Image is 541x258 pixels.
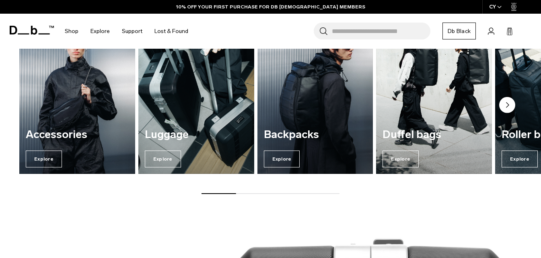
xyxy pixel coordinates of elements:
a: Duffel bags Explore [376,18,492,174]
h3: Duffel bags [383,129,485,141]
div: 1 / 7 [19,18,135,174]
span: Explore [264,151,300,167]
a: Shop [65,17,78,45]
button: Next slide [499,97,515,115]
nav: Main Navigation [59,14,194,49]
h3: Luggage [145,129,248,141]
h3: Accessories [26,129,129,141]
h3: Backpacks [264,129,367,141]
span: Explore [145,151,181,167]
div: 4 / 7 [376,18,492,174]
span: Explore [502,151,538,167]
div: 2 / 7 [138,18,254,174]
a: Explore [91,17,110,45]
a: Accessories Explore [19,18,135,174]
a: 10% OFF YOUR FIRST PURCHASE FOR DB [DEMOGRAPHIC_DATA] MEMBERS [176,3,365,10]
a: Luggage Explore [138,18,254,174]
a: Lost & Found [154,17,188,45]
div: 3 / 7 [257,18,373,174]
span: Explore [26,151,62,167]
span: Explore [383,151,419,167]
a: Backpacks Explore [257,18,373,174]
a: Support [122,17,142,45]
a: Db Black [442,23,476,39]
